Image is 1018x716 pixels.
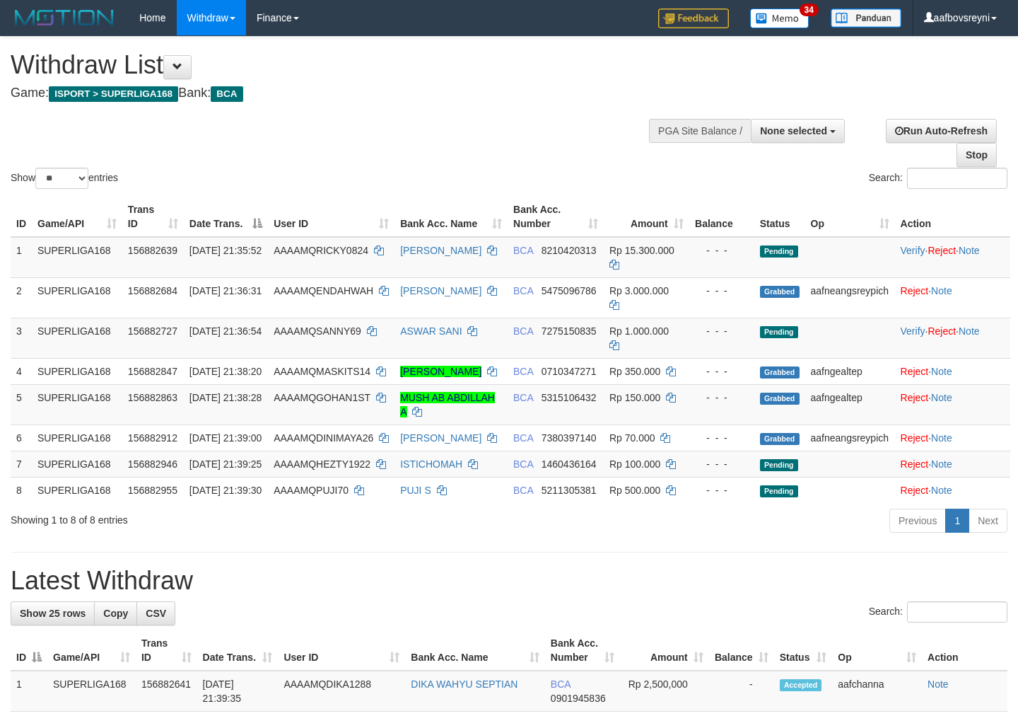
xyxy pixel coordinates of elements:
[20,608,86,619] span: Show 25 rows
[901,366,929,377] a: Reject
[609,245,674,256] span: Rp 15.300.000
[760,366,800,379] span: Grabbed
[620,630,708,671] th: Amount: activate to sort column ascending
[959,325,980,337] a: Note
[513,366,533,377] span: BCA
[760,393,800,405] span: Grabbed
[832,671,922,712] td: aafchanna
[895,318,1010,358] td: · ·
[901,325,925,337] a: Verify
[32,451,122,477] td: SUPERLIGA168
[513,245,533,256] span: BCA
[274,485,349,496] span: AAAAMQPUJI70
[832,630,922,671] th: Op: activate to sort column ascending
[695,483,749,497] div: - - -
[542,366,597,377] span: Copy 0710347271 to clipboard
[128,458,177,470] span: 156882946
[689,197,754,237] th: Balance
[11,451,32,477] td: 7
[400,325,462,337] a: ASWAR SANI
[931,485,952,496] a: Note
[47,671,136,712] td: SUPERLIGA168
[760,246,798,258] span: Pending
[394,197,508,237] th: Bank Acc. Name: activate to sort column ascending
[831,8,901,28] img: panduan.png
[709,630,774,671] th: Balance: activate to sort column ascending
[551,679,571,690] span: BCA
[542,485,597,496] span: Copy 5211305381 to clipboard
[609,432,655,444] span: Rp 70.000
[146,608,166,619] span: CSV
[609,485,660,496] span: Rp 500.000
[11,277,32,318] td: 2
[122,197,184,237] th: Trans ID: activate to sort column ascending
[513,458,533,470] span: BCA
[928,325,956,337] a: Reject
[551,693,606,704] span: Copy 0901945836 to clipboard
[400,245,481,256] a: [PERSON_NAME]
[695,457,749,471] div: - - -
[184,197,268,237] th: Date Trans.: activate to sort column descending
[760,433,800,445] span: Grabbed
[895,358,1010,384] td: ·
[513,432,533,444] span: BCA
[128,392,177,403] span: 156882863
[11,318,32,358] td: 3
[32,318,122,358] td: SUPERLIGA168
[901,458,929,470] a: Reject
[11,671,47,712] td: 1
[197,671,279,712] td: [DATE] 21:39:35
[895,425,1010,451] td: ·
[94,601,137,625] a: Copy
[800,4,819,16] span: 34
[922,630,1007,671] th: Action
[895,277,1010,318] td: ·
[136,630,197,671] th: Trans ID: activate to sort column ascending
[189,392,262,403] span: [DATE] 21:38:28
[751,119,845,143] button: None selected
[901,245,925,256] a: Verify
[11,425,32,451] td: 6
[211,86,242,102] span: BCA
[695,391,749,405] div: - - -
[400,366,481,377] a: [PERSON_NAME]
[542,458,597,470] span: Copy 1460436164 to clipboard
[895,237,1010,278] td: · ·
[886,119,997,143] a: Run Auto-Refresh
[274,366,370,377] span: AAAAMQMASKITS14
[189,432,262,444] span: [DATE] 21:39:00
[32,477,122,503] td: SUPERLIGA168
[513,392,533,403] span: BCA
[609,325,669,337] span: Rp 1.000.000
[128,245,177,256] span: 156882639
[542,245,597,256] span: Copy 8210420313 to clipboard
[278,630,405,671] th: User ID: activate to sort column ascending
[189,366,262,377] span: [DATE] 21:38:20
[128,485,177,496] span: 156882955
[128,285,177,296] span: 156882684
[760,286,800,298] span: Grabbed
[658,8,729,28] img: Feedback.jpg
[754,197,805,237] th: Status
[11,567,1007,595] h1: Latest Withdraw
[189,245,262,256] span: [DATE] 21:35:52
[805,277,895,318] td: aafneangsreypich
[11,86,665,100] h4: Game: Bank:
[805,425,895,451] td: aafneangsreypich
[11,51,665,79] h1: Withdraw List
[136,601,175,625] a: CSV
[695,431,749,445] div: - - -
[709,671,774,712] td: -
[542,392,597,403] span: Copy 5315106432 to clipboard
[197,630,279,671] th: Date Trans.: activate to sort column ascending
[11,601,95,625] a: Show 25 rows
[945,509,969,533] a: 1
[542,285,597,296] span: Copy 5475096786 to clipboard
[400,432,481,444] a: [PERSON_NAME]
[136,671,197,712] td: 156882641
[609,458,660,470] span: Rp 100.000
[931,458,952,470] a: Note
[513,485,533,496] span: BCA
[128,366,177,377] span: 156882847
[805,197,895,237] th: Op: activate to sort column ascending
